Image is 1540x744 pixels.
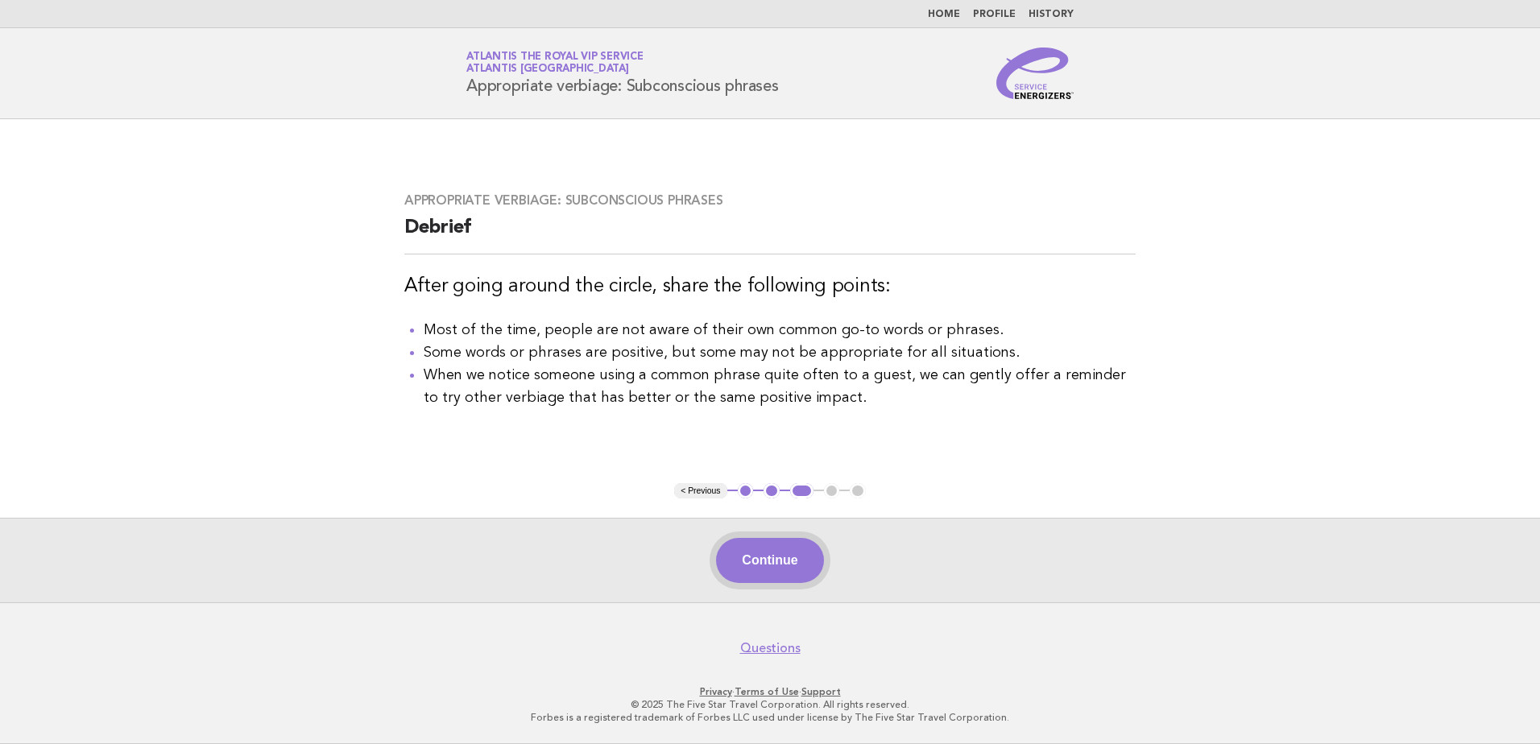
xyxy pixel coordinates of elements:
[716,538,823,583] button: Continue
[424,319,1136,341] li: Most of the time, people are not aware of their own common go-to words or phrases.
[404,192,1136,209] h3: Appropriate verbiage: Subconscious phrases
[424,364,1136,409] li: When we notice someone using a common phrase quite often to a guest, we can gently offer a remind...
[277,685,1263,698] p: · ·
[996,48,1074,99] img: Service Energizers
[790,483,813,499] button: 3
[700,686,732,697] a: Privacy
[740,640,801,656] a: Questions
[973,10,1016,19] a: Profile
[424,341,1136,364] li: Some words or phrases are positive, but some may not be appropriate for all situations.
[674,483,727,499] button: < Previous
[738,483,754,499] button: 1
[1029,10,1074,19] a: History
[404,215,1136,254] h2: Debrief
[277,711,1263,724] p: Forbes is a registered trademark of Forbes LLC used under license by The Five Star Travel Corpora...
[764,483,780,499] button: 2
[466,64,629,75] span: Atlantis [GEOGRAPHIC_DATA]
[277,698,1263,711] p: © 2025 The Five Star Travel Corporation. All rights reserved.
[466,52,779,94] h1: Appropriate verbiage: Subconscious phrases
[801,686,841,697] a: Support
[735,686,799,697] a: Terms of Use
[466,52,644,74] a: Atlantis the Royal VIP ServiceAtlantis [GEOGRAPHIC_DATA]
[404,274,1136,300] h3: After going around the circle, share the following points:
[928,10,960,19] a: Home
